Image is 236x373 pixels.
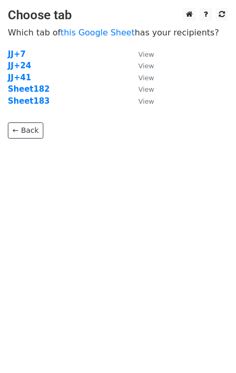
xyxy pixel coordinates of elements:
a: View [128,84,154,94]
a: Sheet182 [8,84,50,94]
a: JJ+7 [8,49,26,59]
a: JJ+24 [8,61,31,70]
a: this Google Sheet [61,28,135,38]
p: Which tab of has your recipients? [8,27,228,38]
a: View [128,61,154,70]
small: View [138,97,154,105]
a: View [128,49,154,59]
a: View [128,73,154,82]
h3: Choose tab [8,8,228,23]
a: View [128,96,154,106]
small: View [138,74,154,82]
a: Sheet183 [8,96,50,106]
a: JJ+41 [8,73,31,82]
small: View [138,85,154,93]
a: ← Back [8,122,43,139]
small: View [138,62,154,70]
small: View [138,51,154,58]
